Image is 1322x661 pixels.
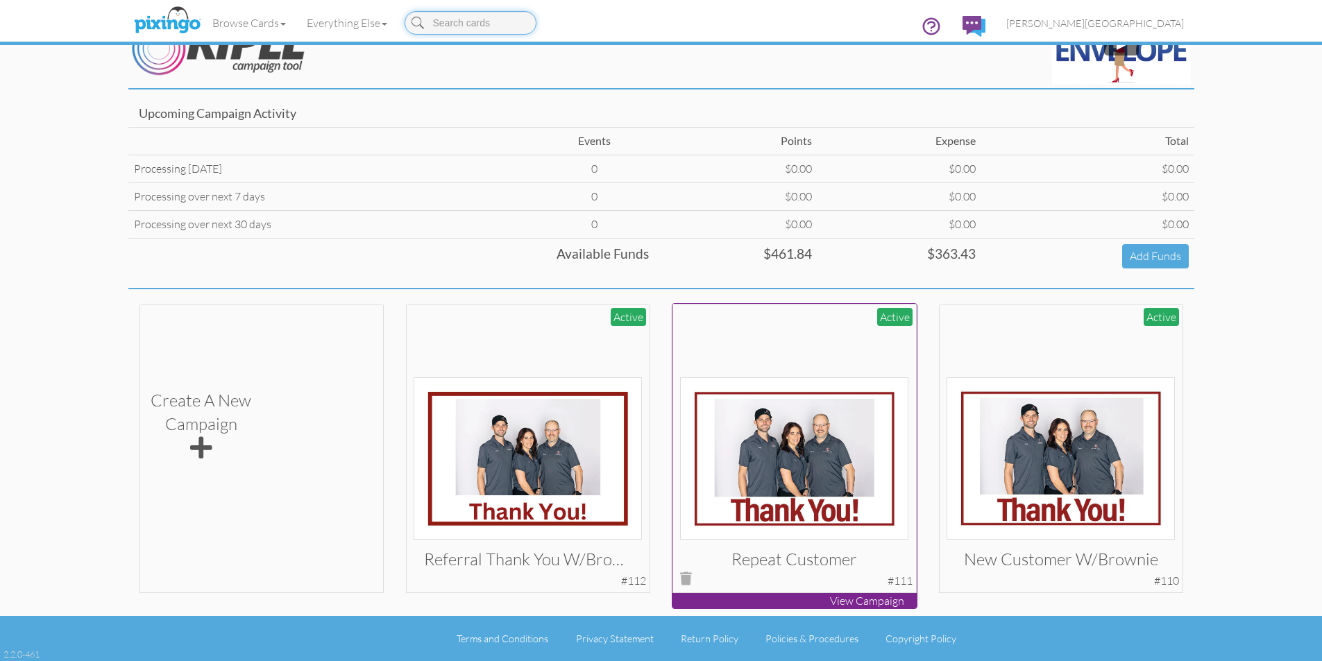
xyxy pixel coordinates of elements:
[817,210,981,238] td: $0.00
[611,308,646,327] div: Active
[996,6,1194,41] a: [PERSON_NAME][GEOGRAPHIC_DATA]
[947,377,1175,540] img: 129196-1-1741852843208-833c636912008406-qa.jpg
[957,550,1164,568] h3: New Customer W/Brownie
[534,210,654,238] td: 0
[654,210,817,238] td: $0.00
[672,593,917,609] p: View Campaign
[128,210,535,238] td: Processing over next 30 days
[885,633,956,644] a: Copyright Policy
[202,6,296,40] a: Browse Cards
[981,210,1194,238] td: $0.00
[1006,17,1184,29] span: [PERSON_NAME][GEOGRAPHIC_DATA]
[877,308,913,327] div: Active
[654,155,817,183] td: $0.00
[128,155,535,183] td: Processing [DATE]
[128,238,654,273] td: Available Funds
[576,633,654,644] a: Privacy Statement
[690,550,898,568] h3: Repeat Customer
[817,238,981,273] td: $363.43
[1144,308,1179,327] div: Active
[424,550,632,568] h3: Referral Thank You w/Brownies
[654,128,817,155] td: Points
[296,6,398,40] a: Everything Else
[681,633,738,644] a: Return Policy
[765,633,858,644] a: Policies & Procedures
[128,182,535,210] td: Processing over next 7 days
[981,155,1194,183] td: $0.00
[139,107,1184,121] h4: Upcoming Campaign Activity
[654,238,817,273] td: $461.84
[888,573,913,589] div: #111
[457,633,548,644] a: Terms and Conditions
[654,182,817,210] td: $0.00
[1154,573,1179,589] div: #110
[817,155,981,183] td: $0.00
[621,573,646,589] div: #112
[680,377,908,540] img: 129197-1-1741852843475-97e0657386e8d59e-qa.jpg
[151,388,251,463] div: Create a new Campaign
[1122,244,1189,268] a: Add Funds
[817,128,981,155] td: Expense
[534,182,654,210] td: 0
[981,182,1194,210] td: $0.00
[981,128,1194,155] td: Total
[414,377,642,540] img: 127756-1-1738918826771-6e2e2c8500121d0c-qa.jpg
[405,11,536,35] input: Search cards
[130,3,204,38] img: pixingo logo
[3,648,40,660] div: 2.2.0-461
[817,182,981,210] td: $0.00
[534,128,654,155] td: Events
[534,155,654,183] td: 0
[963,16,985,37] img: comments.svg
